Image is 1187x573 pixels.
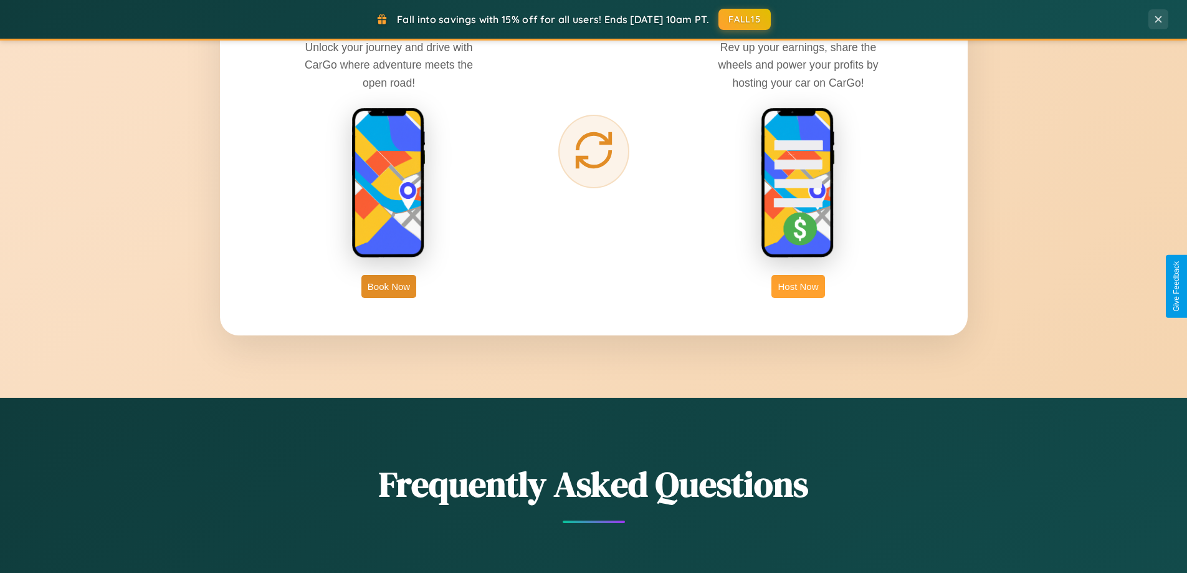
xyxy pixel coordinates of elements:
p: Unlock your journey and drive with CarGo where adventure meets the open road! [295,39,482,91]
img: rent phone [351,107,426,259]
p: Rev up your earnings, share the wheels and power your profits by hosting your car on CarGo! [705,39,892,91]
button: FALL15 [718,9,771,30]
button: Host Now [771,275,824,298]
h2: Frequently Asked Questions [220,460,968,508]
img: host phone [761,107,836,259]
button: Book Now [361,275,416,298]
div: Give Feedback [1172,261,1181,312]
span: Fall into savings with 15% off for all users! Ends [DATE] 10am PT. [397,13,709,26]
